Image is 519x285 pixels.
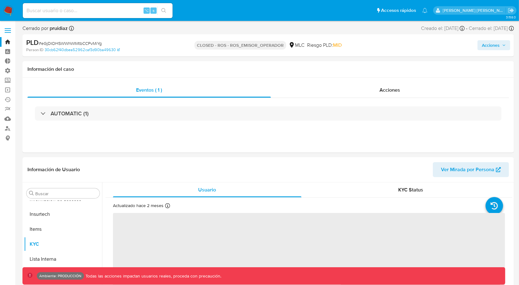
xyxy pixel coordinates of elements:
p: Ambiente: PRODUCCIÓN [39,275,81,277]
b: Person ID [26,47,43,53]
span: Riesgo PLD: [307,42,342,49]
span: Eventos ( 1 ) [136,86,162,94]
b: pruidiaz [48,25,68,32]
button: Lista Interna [24,252,102,267]
span: Cerrado por [22,25,68,32]
button: KYC [24,237,102,252]
p: christian.palomeque@mercadolibre.com.co [443,7,506,13]
h1: Información del caso [27,66,509,72]
div: Creado el: [DATE] [421,25,465,32]
div: Cerrado el: [DATE] [469,25,514,32]
button: Listas Externas [24,267,102,282]
button: Acciones [477,40,510,50]
span: Usuario [198,186,216,193]
span: Acciones [482,40,500,50]
button: Ver Mirada por Persona [433,162,509,177]
span: Accesos rápidos [381,7,416,14]
button: search-icon [157,6,170,15]
a: Salir [508,7,514,14]
button: Items [24,222,102,237]
span: ⌥ [144,7,149,13]
b: PLD [26,37,39,47]
div: AUTOMATIC (1) [35,106,502,121]
h3: AUTOMATIC (1) [51,110,89,117]
a: Notificaciones [422,8,428,13]
span: MID [333,41,342,49]
p: Actualizado hace 2 meses [113,203,164,209]
span: - [466,25,468,32]
span: s [153,7,154,13]
button: Insurtech [24,207,102,222]
span: # eGjDIOHSWWhWIMtbCCPvMiYg [39,40,102,46]
p: Todas las acciones impactan usuarios reales, proceda con precaución. [84,273,221,279]
span: Ver Mirada por Persona [441,162,494,177]
div: MLC [289,42,305,49]
p: CLOSED - ROS - ROS_EMISOR_OPERADOR [194,41,286,50]
input: Buscar [35,191,97,196]
span: Acciones [380,86,400,94]
h1: Información de Usuario [27,167,80,173]
a: 30cb62f40dbea52962caf3d90ba49630 [45,47,120,53]
span: KYC Status [398,186,423,193]
input: Buscar usuario o caso... [23,7,173,15]
button: Buscar [29,191,34,196]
